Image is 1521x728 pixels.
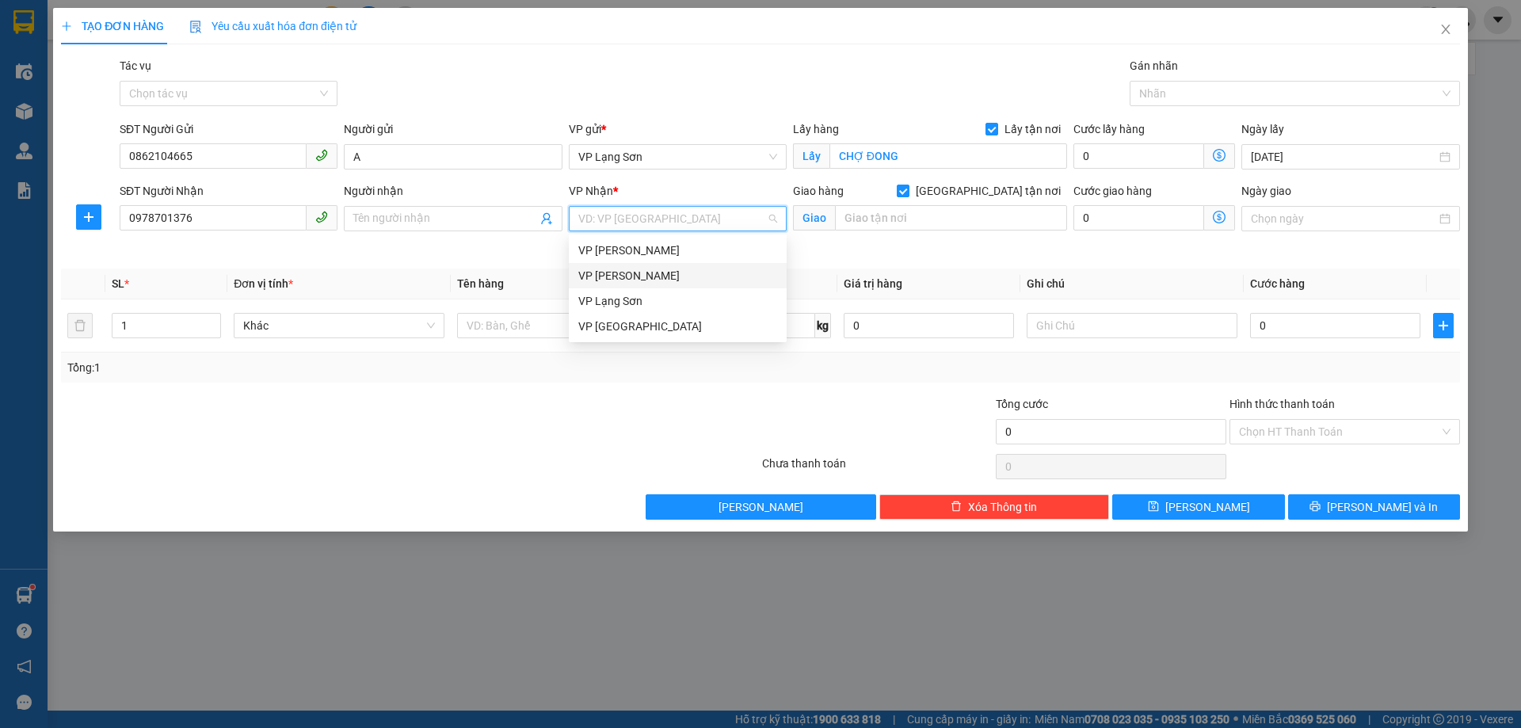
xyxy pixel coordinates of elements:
[189,21,202,33] img: icon
[1251,148,1435,166] input: Ngày lấy
[1020,269,1244,299] th: Ghi chú
[1027,313,1237,338] input: Ghi Chú
[1424,8,1468,52] button: Close
[67,313,93,338] button: delete
[315,211,328,223] span: phone
[315,149,328,162] span: phone
[1439,23,1452,36] span: close
[1250,277,1305,290] span: Cước hàng
[67,359,587,376] div: Tổng: 1
[569,185,613,197] span: VP Nhận
[243,314,435,337] span: Khác
[793,205,835,231] span: Giao
[1073,123,1145,135] label: Cước lấy hàng
[1073,143,1204,169] input: Cước lấy hàng
[760,455,994,482] div: Chưa thanh toán
[234,277,293,290] span: Đơn vị tính
[909,182,1067,200] span: [GEOGRAPHIC_DATA] tận nơi
[569,263,787,288] div: VP Minh Khai
[578,292,777,310] div: VP Lạng Sơn
[1434,319,1453,332] span: plus
[112,277,124,290] span: SL
[835,205,1067,231] input: Giao tận nơi
[344,120,562,138] div: Người gửi
[1213,149,1226,162] span: dollar-circle
[1073,205,1204,231] input: Cước giao hàng
[1433,313,1454,338] button: plus
[793,143,829,169] span: Lấy
[998,120,1067,138] span: Lấy tận nơi
[1229,398,1335,410] label: Hình thức thanh toán
[968,498,1037,516] span: Xóa Thông tin
[77,211,101,223] span: plus
[344,182,562,200] div: Người nhận
[61,20,164,32] span: TẠO ĐƠN HÀNG
[1213,211,1226,223] span: dollar-circle
[1073,185,1152,197] label: Cước giao hàng
[457,313,668,338] input: VD: Bàn, Ghế
[793,185,844,197] span: Giao hàng
[120,182,337,200] div: SĐT Người Nhận
[578,267,777,284] div: VP [PERSON_NAME]
[578,242,777,259] div: VP [PERSON_NAME]
[1288,494,1460,520] button: printer[PERSON_NAME] và In
[569,288,787,314] div: VP Lạng Sơn
[879,494,1110,520] button: deleteXóa Thông tin
[120,59,151,72] label: Tác vụ
[1130,59,1178,72] label: Gán nhãn
[578,318,777,335] div: VP [GEOGRAPHIC_DATA]
[844,313,1014,338] input: 0
[951,501,962,513] span: delete
[815,313,831,338] span: kg
[569,314,787,339] div: VP Hà Nội
[578,145,777,169] span: VP Lạng Sơn
[1241,185,1291,197] label: Ngày giao
[1241,123,1284,135] label: Ngày lấy
[120,120,337,138] div: SĐT Người Gửi
[1165,498,1250,516] span: [PERSON_NAME]
[540,212,553,225] span: user-add
[189,20,356,32] span: Yêu cầu xuất hóa đơn điện tử
[996,398,1048,410] span: Tổng cước
[569,238,787,263] div: VP Cao Bằng
[569,120,787,138] div: VP gửi
[646,494,876,520] button: [PERSON_NAME]
[1148,501,1159,513] span: save
[1112,494,1284,520] button: save[PERSON_NAME]
[1251,210,1435,227] input: Ngày giao
[829,143,1067,169] input: Lấy tận nơi
[844,277,902,290] span: Giá trị hàng
[793,123,839,135] span: Lấy hàng
[76,204,101,230] button: plus
[457,277,504,290] span: Tên hàng
[61,21,72,32] span: plus
[1309,501,1321,513] span: printer
[1327,498,1438,516] span: [PERSON_NAME] và In
[719,498,803,516] span: [PERSON_NAME]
